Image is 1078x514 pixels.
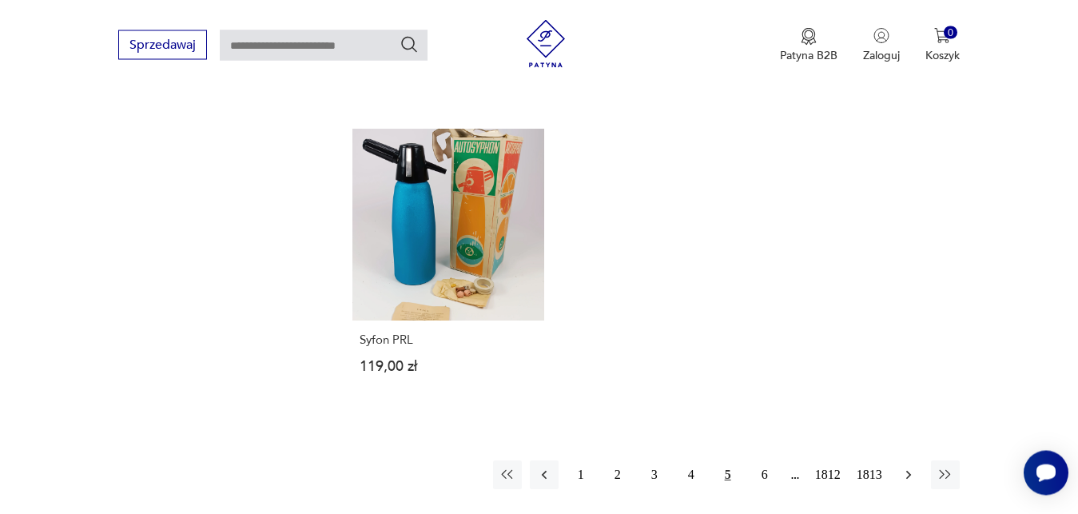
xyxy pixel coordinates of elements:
button: Szukaj [400,34,419,54]
button: 3 [640,460,669,489]
button: Patyna B2B [780,27,837,62]
h3: Syfon PRL [360,333,537,347]
button: 1813 [853,460,886,489]
button: Zaloguj [863,27,900,62]
button: 5 [714,460,742,489]
img: Patyna - sklep z meblami i dekoracjami vintage [522,19,570,67]
div: 0 [944,26,957,39]
p: 119,00 zł [360,360,537,373]
button: 6 [750,460,779,489]
img: Ikonka użytkownika [873,27,889,43]
img: Ikona medalu [801,27,817,45]
a: Sprzedawaj [118,40,207,51]
p: Patyna B2B [780,47,837,62]
button: 1812 [811,460,845,489]
iframe: Smartsupp widget button [1024,450,1068,495]
button: Sprzedawaj [118,30,207,59]
button: 1 [567,460,595,489]
button: 0Koszyk [925,27,960,62]
button: 2 [603,460,632,489]
img: Ikona koszyka [934,27,950,43]
a: Ikona medaluPatyna B2B [780,27,837,62]
button: 4 [677,460,706,489]
a: Syfon PRLSyfon PRL119,00 zł [352,129,544,404]
p: Zaloguj [863,47,900,62]
p: Koszyk [925,47,960,62]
